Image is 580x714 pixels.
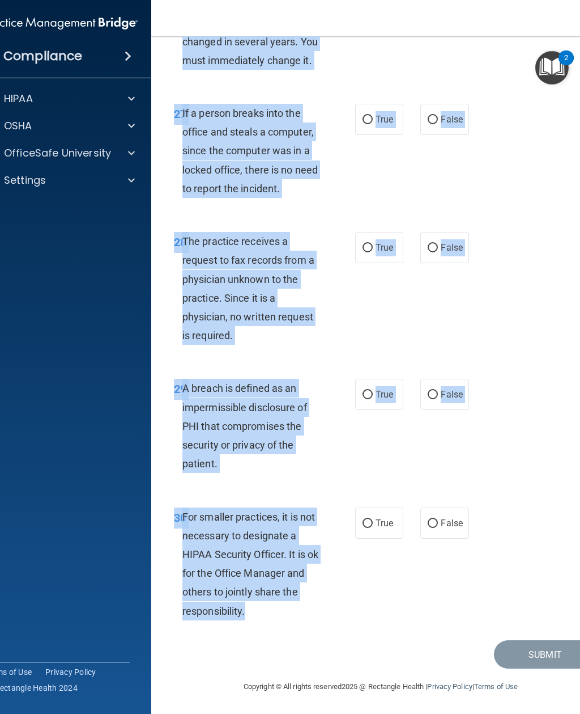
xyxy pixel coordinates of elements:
span: True [376,518,393,529]
input: True [362,244,373,252]
p: Settings [4,174,46,187]
span: For smaller practices, it is not necessary to designate a HIPAA Security Officer. It is ok for th... [182,511,318,617]
button: Open Resource Center, 2 new notifications [535,51,569,85]
input: False [428,116,438,124]
span: True [376,242,393,253]
span: A breach is defined as an impermissible disclosure of PHI that compromises the security or privac... [182,382,307,470]
a: Privacy Policy [427,682,472,691]
span: True [376,389,393,400]
input: True [362,519,373,528]
h4: Compliance [3,48,82,64]
input: False [428,244,438,252]
span: False [441,114,463,125]
input: True [362,116,373,124]
p: HIPAA [4,92,33,105]
span: 28 [174,235,186,249]
span: The practice receives a request to fax records from a physician unknown to the practice. Since it... [182,235,314,341]
p: OSHA [4,119,32,133]
span: False [441,389,463,400]
span: False [441,518,463,529]
a: Privacy Policy [45,666,96,678]
a: Terms of Use [474,682,518,691]
span: True [376,114,393,125]
span: False [441,242,463,253]
input: True [362,391,373,399]
span: 29 [174,382,186,396]
input: False [428,391,438,399]
div: 2 [564,58,568,73]
p: OfficeSafe University [4,146,111,160]
span: 30 [174,511,186,525]
span: 27 [174,107,186,121]
span: If a person breaks into the office and steals a computer, since the computer was in a locked offi... [182,107,318,195]
input: False [428,519,438,528]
